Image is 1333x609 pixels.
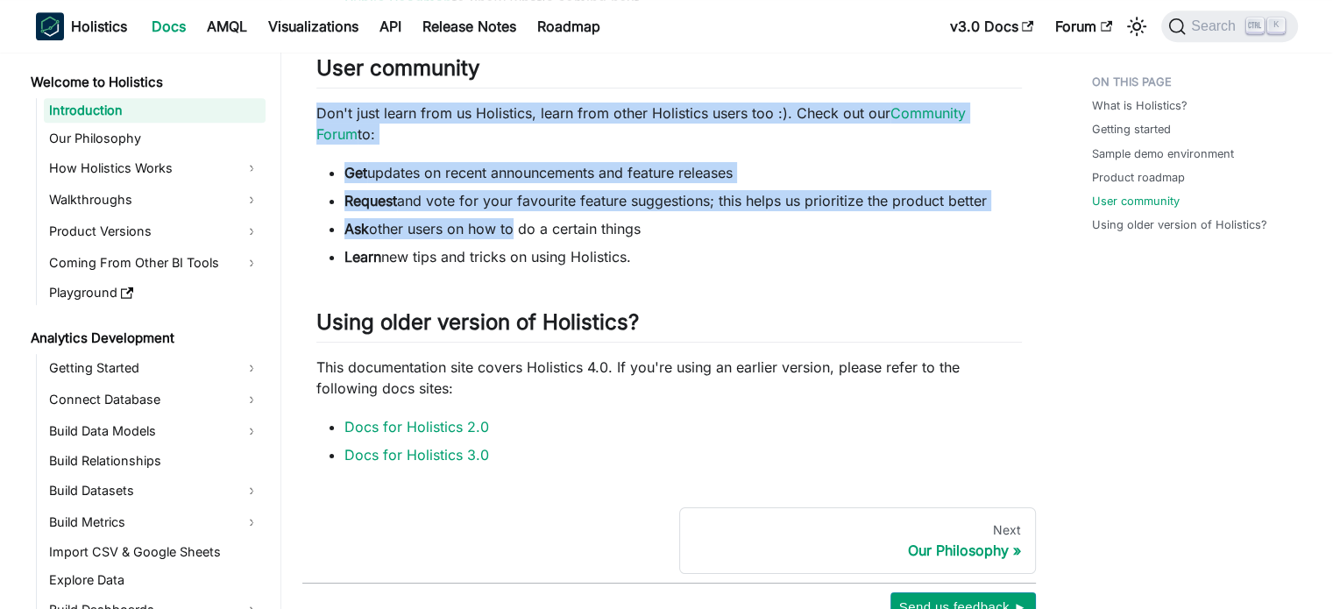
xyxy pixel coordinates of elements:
a: Connect Database [44,386,266,414]
a: Roadmap [527,12,611,40]
a: Docs for Holistics 3.0 [344,446,489,464]
h2: Using older version of Holistics? [316,309,1022,343]
h2: User community [316,55,1022,89]
img: Holistics [36,12,64,40]
li: new tips and tricks on using Holistics. [344,246,1022,267]
a: AMQL [196,12,258,40]
a: Forum [1045,12,1123,40]
strong: Get [344,164,367,181]
li: updates on recent announcements and feature releases [344,162,1022,183]
a: Build Metrics [44,508,266,536]
a: Product roadmap [1092,169,1185,186]
a: Using older version of Holistics? [1092,216,1267,233]
a: How Holistics Works [44,154,266,182]
a: Build Datasets [44,477,266,505]
strong: Request [344,192,397,209]
a: Community Forum [316,104,966,143]
a: Walkthroughs [44,186,266,214]
a: Build Data Models [44,417,266,445]
a: Analytics Development [25,326,266,351]
li: other users on how to do a certain things [344,218,1022,239]
li: and vote for your favourite feature suggestions; this helps us prioritize the product better [344,190,1022,211]
div: Next [694,522,1021,538]
a: Visualizations [258,12,369,40]
a: Sample demo environment [1092,145,1234,162]
a: API [369,12,412,40]
a: Product Versions [44,217,266,245]
a: Welcome to Holistics [25,70,266,95]
a: Coming From Other BI Tools [44,249,266,277]
a: User community [1092,193,1180,209]
a: NextOur Philosophy [679,507,1036,574]
a: v3.0 Docs [939,12,1045,40]
a: What is Holistics? [1092,97,1188,114]
a: Build Relationships [44,449,266,473]
p: This documentation site covers Holistics 4.0. If you're using an earlier version, please refer to... [316,357,1022,399]
strong: Learn [344,248,381,266]
a: Import CSV & Google Sheets [44,540,266,564]
kbd: K [1267,18,1285,33]
nav: Docs sidebar [18,53,281,609]
button: Search (Ctrl+K) [1161,11,1297,42]
a: Playground [44,280,266,305]
a: Getting started [1092,121,1171,138]
b: Holistics [71,16,127,37]
a: Release Notes [412,12,527,40]
p: Don't just learn from us Holistics, learn from other Holistics users too :). Check out our to: [316,103,1022,145]
a: Docs for Holistics 2.0 [344,418,489,436]
a: Getting Started [44,354,266,382]
span: Search [1186,18,1246,34]
nav: Docs pages [302,507,1036,574]
a: Explore Data [44,568,266,592]
div: Our Philosophy [694,542,1021,559]
a: Our Philosophy [44,126,266,151]
a: Introduction [44,98,266,123]
button: Switch between dark and light mode (currently light mode) [1123,12,1151,40]
strong: Ask [344,220,369,237]
a: Docs [141,12,196,40]
a: HolisticsHolistics [36,12,127,40]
